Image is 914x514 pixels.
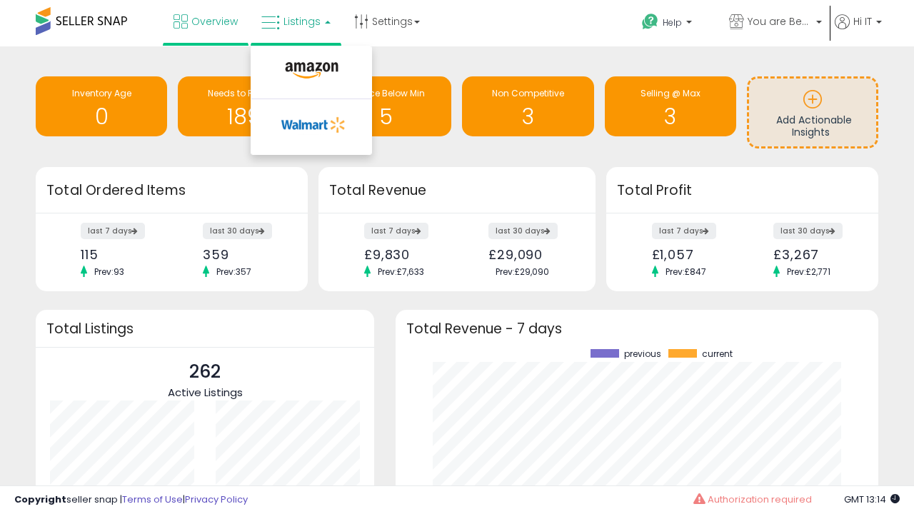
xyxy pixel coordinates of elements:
[46,181,297,201] h3: Total Ordered Items
[406,323,868,334] h3: Total Revenue - 7 days
[203,223,272,239] label: last 30 days
[773,223,843,239] label: last 30 days
[612,105,729,128] h1: 3
[488,223,558,239] label: last 30 days
[36,76,167,136] a: Inventory Age 0
[81,247,161,262] div: 115
[14,493,248,507] div: seller snap | |
[371,266,431,278] span: Prev: £7,633
[46,323,363,334] h3: Total Listings
[488,247,571,262] div: £29,090
[844,493,900,506] span: 2025-08-17 13:14 GMT
[14,493,66,506] strong: Copyright
[631,2,716,46] a: Help
[641,87,700,99] span: Selling @ Max
[320,76,451,136] a: BB Price Below Min 5
[748,14,812,29] span: You are Beautiful ([GEOGRAPHIC_DATA])
[702,349,733,359] span: current
[658,266,713,278] span: Prev: £847
[81,223,145,239] label: last 7 days
[185,493,248,506] a: Privacy Policy
[605,76,736,136] a: Selling @ Max 3
[652,223,716,239] label: last 7 days
[208,87,280,99] span: Needs to Reprice
[652,247,732,262] div: £1,057
[72,87,131,99] span: Inventory Age
[462,76,593,136] a: Non Competitive 3
[492,87,564,99] span: Non Competitive
[191,14,238,29] span: Overview
[178,76,309,136] a: Needs to Reprice 189
[488,266,556,278] span: Prev: £29,090
[327,105,444,128] h1: 5
[168,358,243,385] p: 262
[364,247,446,262] div: £9,830
[624,349,661,359] span: previous
[663,16,682,29] span: Help
[209,266,258,278] span: Prev: 357
[43,105,160,128] h1: 0
[617,181,868,201] h3: Total Profit
[853,14,872,29] span: Hi IT
[346,87,425,99] span: BB Price Below Min
[776,113,852,140] span: Add Actionable Insights
[203,247,283,262] div: 359
[185,105,302,128] h1: 189
[87,266,131,278] span: Prev: 93
[749,79,876,146] a: Add Actionable Insights
[329,181,585,201] h3: Total Revenue
[283,14,321,29] span: Listings
[122,493,183,506] a: Terms of Use
[469,105,586,128] h1: 3
[780,266,838,278] span: Prev: £2,771
[641,13,659,31] i: Get Help
[835,14,882,46] a: Hi IT
[773,247,853,262] div: £3,267
[364,223,428,239] label: last 7 days
[168,385,243,400] span: Active Listings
